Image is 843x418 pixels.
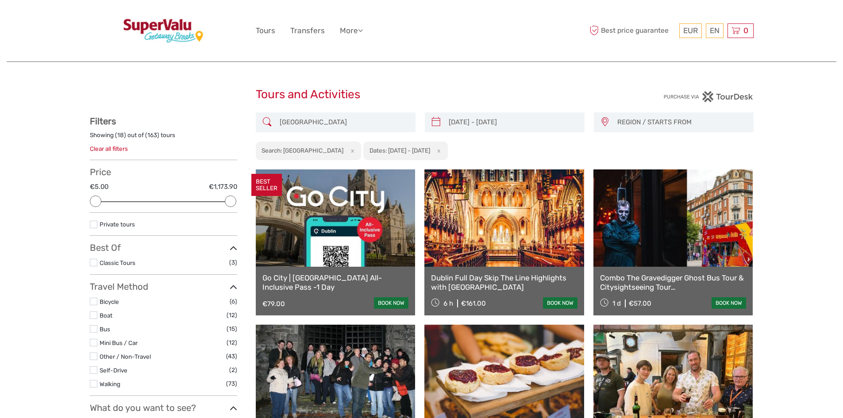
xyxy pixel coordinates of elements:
a: More [340,24,363,37]
a: Bicycle [100,298,119,305]
input: SEARCH [276,115,411,130]
h3: Travel Method [90,281,237,292]
a: Dublin Full Day Skip The Line Highlights with [GEOGRAPHIC_DATA] [431,273,577,291]
span: EUR [683,26,698,35]
div: BEST SELLER [251,174,282,196]
a: book now [374,297,408,309]
button: Open LiveChat chat widget [102,14,112,24]
p: We're away right now. Please check back later! [12,15,100,23]
span: (15) [227,324,237,334]
span: (2) [229,365,237,375]
a: Bus [100,326,110,333]
input: SELECT DATES [445,115,580,130]
span: 1 d [612,299,621,307]
a: Boat [100,312,112,319]
label: €5.00 [90,182,108,192]
label: 18 [117,131,124,139]
span: (12) [227,337,237,348]
span: Best price guarantee [588,23,677,38]
h3: Price [90,167,237,177]
span: (3) [229,257,237,268]
div: €57.00 [629,299,651,307]
button: x [431,146,443,155]
a: Clear all filters [90,145,128,152]
a: Go City | [GEOGRAPHIC_DATA] All-Inclusive Pass -1 Day [262,273,409,291]
a: Classic Tours [100,259,135,266]
div: Showing ( ) out of ( ) tours [90,131,237,145]
div: €79.00 [262,300,285,308]
span: (43) [226,351,237,361]
div: €161.00 [461,299,486,307]
span: (73) [226,379,237,389]
h2: Search: [GEOGRAPHIC_DATA] [262,147,343,154]
a: Walking [100,380,120,387]
a: Tours [256,24,275,37]
label: 163 [147,131,157,139]
a: Transfers [290,24,325,37]
div: EN [706,23,724,38]
a: Combo The Gravedigger Ghost Bus Tour & Citysightseeing Tour [GEOGRAPHIC_DATA] [600,273,747,291]
a: Private tours [100,221,135,228]
span: (6) [230,296,237,307]
a: Other / Non-Travel [100,353,151,360]
img: PurchaseViaTourDesk.png [663,91,753,102]
h1: Tours and Activities [256,88,588,102]
span: 0 [742,26,750,35]
h3: Best Of [90,242,237,253]
button: x [345,146,357,155]
span: 6 h [443,299,453,307]
button: REGION / STARTS FROM [613,115,749,130]
label: €1,173.90 [209,182,237,192]
a: Mini Bus / Car [100,339,138,346]
h2: Dates: [DATE] - [DATE] [370,147,430,154]
span: (12) [227,310,237,320]
h3: What do you want to see? [90,403,237,413]
a: Self-Drive [100,367,127,374]
strong: Filters [90,116,116,127]
a: book now [543,297,577,309]
a: book now [712,297,746,309]
img: 3600-e7bc17d6-e64c-40d4-9707-750177adace4_logo_big.jpg [118,7,208,55]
